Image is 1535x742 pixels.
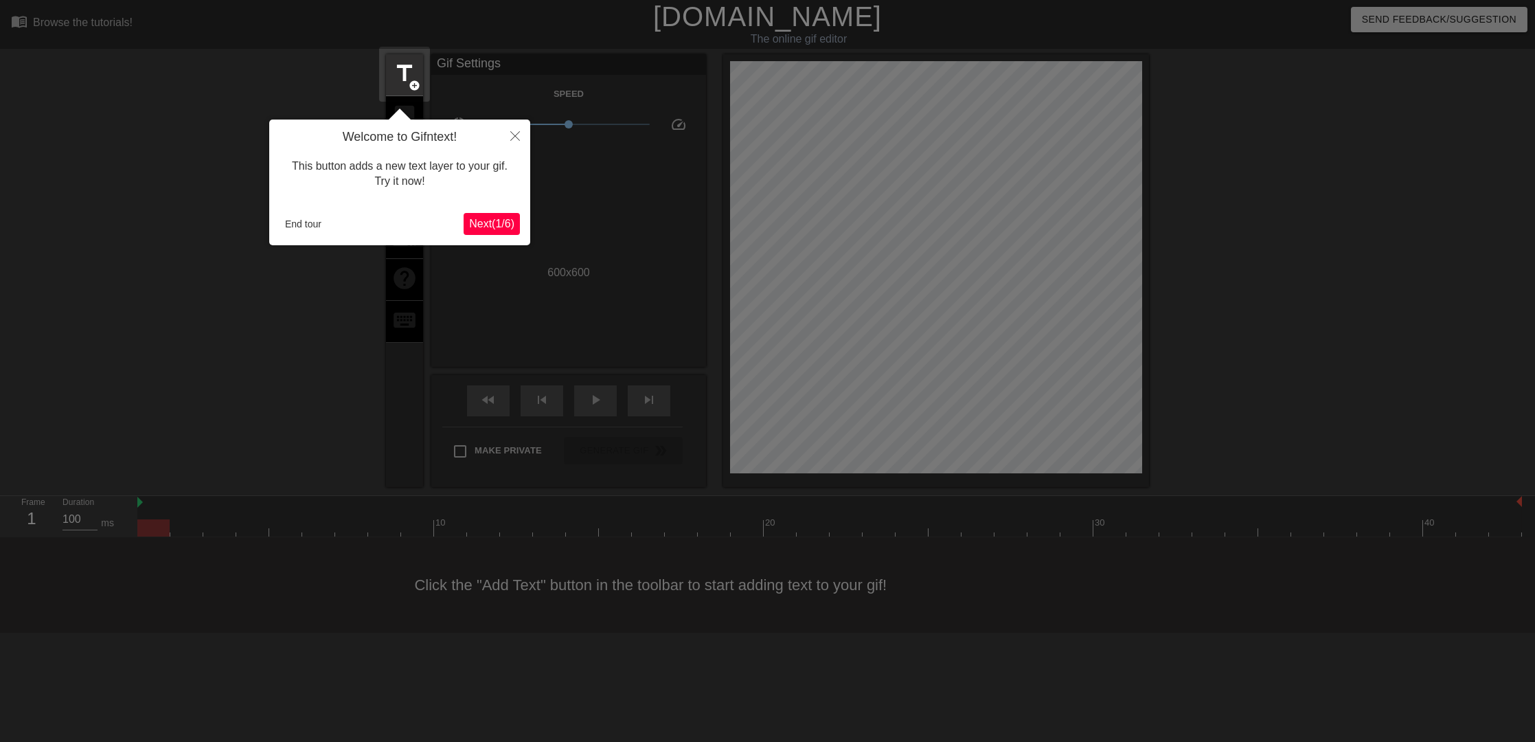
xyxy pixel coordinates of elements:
div: This button adds a new text layer to your gif. Try it now! [280,145,520,203]
h4: Welcome to Gifntext! [280,130,520,145]
button: Next [464,213,520,235]
span: Next ( 1 / 6 ) [469,218,514,229]
button: Close [500,120,530,151]
button: End tour [280,214,327,234]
